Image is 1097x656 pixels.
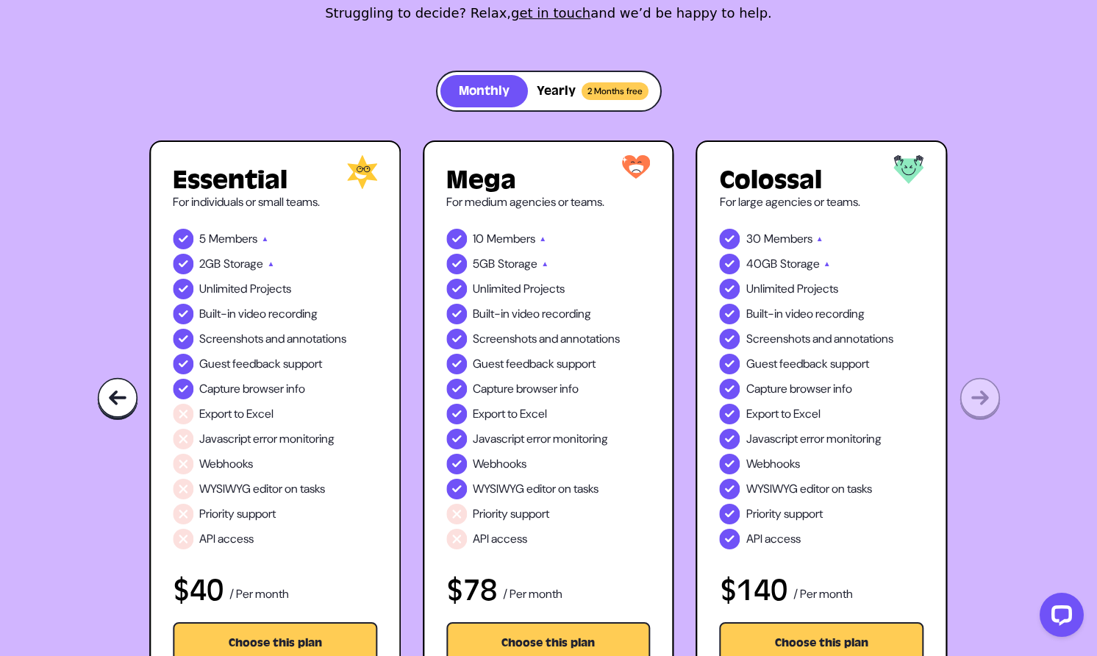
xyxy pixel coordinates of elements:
[797,280,838,298] span: Projects
[446,167,651,193] h2: Mega
[746,330,893,348] span: Screenshots and annotations
[473,380,579,398] span: Capture browser info
[199,505,276,523] span: Priority support
[473,405,547,423] span: Export to Excel
[229,585,289,606] p: / Per month
[487,230,535,248] span: Members
[746,255,777,273] span: 40GB
[764,230,812,248] span: Members
[97,377,138,421] img: Bug tracking tool
[199,305,318,323] span: Built-in video recording
[720,575,787,606] h3: $140
[199,230,206,248] span: 5
[524,280,565,298] span: Projects
[199,330,346,348] span: Screenshots and annotations
[746,455,800,473] span: Webhooks
[199,455,253,473] span: Webhooks
[746,380,852,398] span: Capture browser info
[746,355,869,373] span: Guest feedback support
[746,530,801,548] span: API access
[150,3,948,24] p: Struggling to decide? Relax, and we’d be happy to help.
[473,255,495,273] span: 5GB
[199,430,335,448] span: Javascript error monitoring
[473,505,549,523] span: Priority support
[746,405,821,423] span: Export to Excel
[473,530,527,548] span: API access
[199,380,305,398] span: Capture browser info
[173,167,377,193] h2: Essential
[473,455,526,473] span: Webhooks
[199,355,322,373] span: Guest feedback support
[746,230,761,248] span: 30
[209,230,257,248] span: Members
[446,193,651,211] p: For medium agencies or teams.
[823,255,831,273] span: ▲
[746,480,872,498] span: WYSIWYG editor on tasks
[199,530,254,548] span: API access
[199,255,221,273] span: 2GB
[267,255,274,273] span: ▲
[473,355,596,373] span: Guest feedback support
[720,167,924,193] h2: Colossal
[539,230,546,248] span: ▲
[199,480,325,498] span: WYSIWYG editor on tasks
[541,255,548,273] span: ▲
[199,280,247,298] span: Unlimited
[173,193,377,211] p: For individuals or small teams.
[816,230,823,248] span: ▲
[780,255,820,273] span: Storage
[1028,587,1090,649] iframe: LiveChat chat widget
[511,5,590,21] a: get in touch
[250,280,291,298] span: Projects
[473,330,620,348] span: Screenshots and annotations
[473,305,591,323] span: Built-in video recording
[473,480,598,498] span: WYSIWYG editor on tasks
[199,405,274,423] span: Export to Excel
[440,75,528,107] button: Monthly
[746,305,865,323] span: Built-in video recording
[793,585,853,606] p: / Per month
[473,280,521,298] span: Unlimited
[473,230,484,248] span: 10
[261,230,268,248] span: ▲
[446,575,497,606] h3: $78
[503,585,562,606] p: / Per month
[528,75,657,107] button: Yearly
[173,575,224,606] h3: $40
[582,82,648,100] span: 2 Months free
[498,255,537,273] span: Storage
[224,255,263,273] span: Storage
[746,430,882,448] span: Javascript error monitoring
[746,505,823,523] span: Priority support
[473,430,608,448] span: Javascript error monitoring
[720,193,924,211] p: For large agencies or teams.
[746,280,794,298] span: Unlimited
